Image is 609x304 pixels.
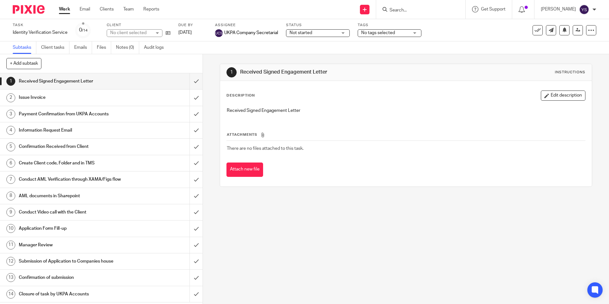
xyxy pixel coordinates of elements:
[74,41,92,54] a: Emails
[226,93,255,98] p: Description
[143,6,159,12] a: Reports
[6,241,15,250] div: 11
[226,67,237,77] div: 1
[215,29,223,37] img: svg%3E
[240,69,419,76] h1: Received Signed Engagement Letter
[6,126,15,135] div: 4
[123,6,134,12] a: Team
[555,70,585,75] div: Instructions
[13,23,68,28] label: Task
[59,6,70,12] a: Work
[227,107,585,114] p: Received Signed Engagement Letter
[227,133,257,136] span: Attachments
[19,93,128,102] h1: Issue Invoice
[144,41,168,54] a: Audit logs
[178,30,192,35] span: [DATE]
[19,109,128,119] h1: Payment Confirmation from UKPA Accounts
[19,126,128,135] h1: Information Request Email
[6,142,15,151] div: 5
[79,26,88,34] div: 0
[97,41,111,54] a: Files
[6,58,41,69] button: + Add subtask
[224,30,278,36] span: UKPA Company Secretarial
[100,6,114,12] a: Clients
[19,76,128,86] h1: Received Signed Engagement Letter
[19,257,128,266] h1: Submission of Application to Companies house
[80,6,90,12] a: Email
[19,175,128,184] h1: Conduct AML Verification through XAMA/Figs flow
[19,142,128,151] h1: Confirmation Received from Client
[19,207,128,217] h1: Conduct Video call with the Client
[6,175,15,184] div: 7
[107,23,170,28] label: Client
[6,208,15,217] div: 9
[41,41,69,54] a: Client tasks
[6,257,15,266] div: 12
[481,7,505,11] span: Get Support
[541,90,585,101] button: Edit description
[19,240,128,250] h1: Manager Review
[13,29,68,36] div: Identity Verification Service
[227,146,304,151] span: There are no files attached to this task.
[19,158,128,168] h1: Create Client code, Folder and in TMS
[361,31,395,35] span: No tags selected
[541,6,576,12] p: [PERSON_NAME]
[178,23,207,28] label: Due by
[358,23,421,28] label: Tags
[110,30,152,36] div: No client selected
[116,41,139,54] a: Notes (0)
[6,290,15,299] div: 14
[6,93,15,102] div: 2
[13,41,36,54] a: Subtasks
[290,31,312,35] span: Not started
[579,4,589,15] img: svg%3E
[226,163,263,177] button: Attach new file
[6,192,15,200] div: 8
[19,289,128,299] h1: Closure of task by UKPA Accounts
[19,273,128,282] h1: Confirmation of submission
[286,23,350,28] label: Status
[215,23,278,28] label: Assignee
[19,191,128,201] h1: AML documents in Sharepoint
[389,8,446,13] input: Search
[82,29,88,32] small: /14
[6,159,15,168] div: 6
[19,224,128,233] h1: Application Form Fill-up
[6,224,15,233] div: 10
[13,5,45,14] img: Pixie
[6,110,15,119] div: 3
[6,273,15,282] div: 13
[6,77,15,86] div: 1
